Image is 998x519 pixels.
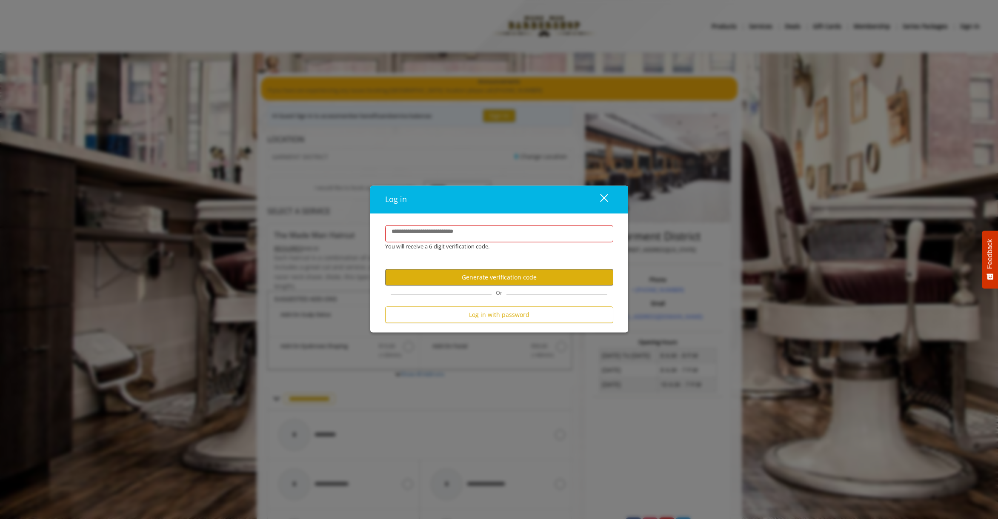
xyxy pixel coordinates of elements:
[982,231,998,288] button: Feedback - Show survey
[385,307,613,323] button: Log in with password
[584,191,613,208] button: close dialog
[492,289,506,297] span: Or
[986,239,994,269] span: Feedback
[385,269,613,285] button: Generate verification code
[385,194,407,205] span: Log in
[379,242,607,251] div: You will receive a 6-digit verification code.
[590,193,607,206] div: close dialog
